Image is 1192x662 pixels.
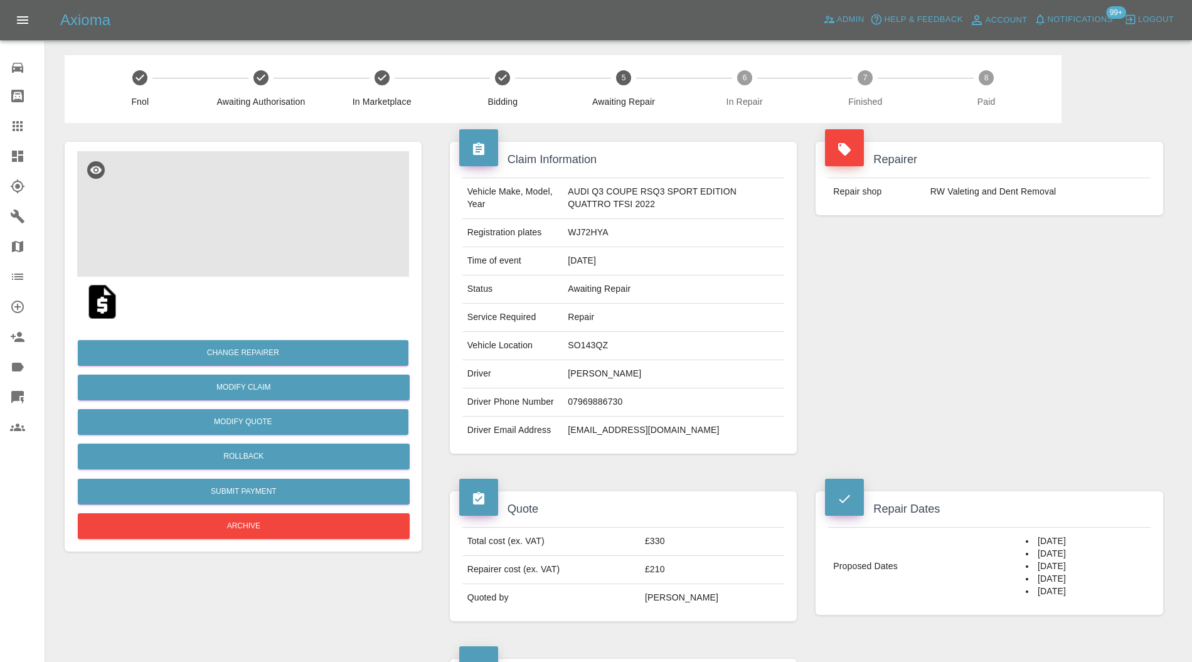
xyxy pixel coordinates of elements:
span: In Repair [689,95,800,108]
span: Paid [931,95,1042,108]
span: Awaiting Repair [568,95,679,108]
td: SO143QZ [563,332,784,360]
li: [DATE] [1026,585,1146,598]
li: [DATE] [1026,548,1146,560]
text: 7 [863,73,868,82]
td: [PERSON_NAME] [563,360,784,388]
button: Modify Quote [78,409,408,435]
img: qt_1RutCvA4aDea5wMjFvEiSYuz [82,282,122,322]
td: Status [462,275,563,304]
h4: Repair Dates [825,501,1154,518]
td: Service Required [462,304,563,332]
td: £210 [640,556,784,584]
span: Awaiting Authorisation [206,95,317,108]
td: 07969886730 [563,388,784,417]
li: [DATE] [1026,535,1146,548]
button: Open drawer [8,5,38,35]
span: In Marketplace [326,95,437,108]
span: Account [986,13,1028,28]
td: £330 [640,528,784,556]
td: Registration plates [462,219,563,247]
button: Notifications [1031,10,1116,29]
button: Logout [1121,10,1177,29]
td: Repair shop [828,178,925,206]
td: AUDI Q3 COUPE RSQ3 SPORT EDITION QUATTRO TFSI 2022 [563,178,784,219]
span: Finished [810,95,921,108]
text: 6 [742,73,747,82]
td: WJ72HYA [563,219,784,247]
td: Proposed Dates [828,528,1021,606]
span: 99+ [1106,6,1126,19]
td: [DATE] [563,247,784,275]
a: Admin [820,10,868,29]
td: Driver Phone Number [462,388,563,417]
td: Driver Email Address [462,417,563,444]
h4: Quote [459,501,788,518]
h4: Claim Information [459,151,788,168]
h4: Repairer [825,151,1154,168]
span: Help & Feedback [884,13,962,27]
span: Fnol [85,95,196,108]
td: Total cost (ex. VAT) [462,528,640,556]
span: Bidding [447,95,558,108]
button: Rollback [78,444,410,469]
td: Quoted by [462,584,640,612]
li: [DATE] [1026,573,1146,585]
button: Help & Feedback [867,10,966,29]
td: Repairer cost (ex. VAT) [462,556,640,584]
td: Vehicle Location [462,332,563,360]
h5: Axioma [60,10,110,30]
text: 5 [622,73,626,82]
span: Logout [1138,13,1174,27]
li: [DATE] [1026,560,1146,573]
button: Submit Payment [78,479,410,505]
td: Vehicle Make, Model, Year [462,178,563,219]
span: Notifications [1048,13,1113,27]
button: Change Repairer [78,340,408,366]
td: Awaiting Repair [563,275,784,304]
a: Account [966,10,1031,30]
img: 089937dc-c48d-4f80-a1e4-0e83115f68b5 [77,151,409,277]
a: Modify Claim [78,375,410,400]
td: RW Valeting and Dent Removal [925,178,1151,206]
td: [EMAIL_ADDRESS][DOMAIN_NAME] [563,417,784,444]
td: Repair [563,304,784,332]
td: Time of event [462,247,563,275]
td: Driver [462,360,563,388]
td: [PERSON_NAME] [640,584,784,612]
text: 8 [984,73,989,82]
button: Archive [78,513,410,539]
span: Admin [837,13,865,27]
